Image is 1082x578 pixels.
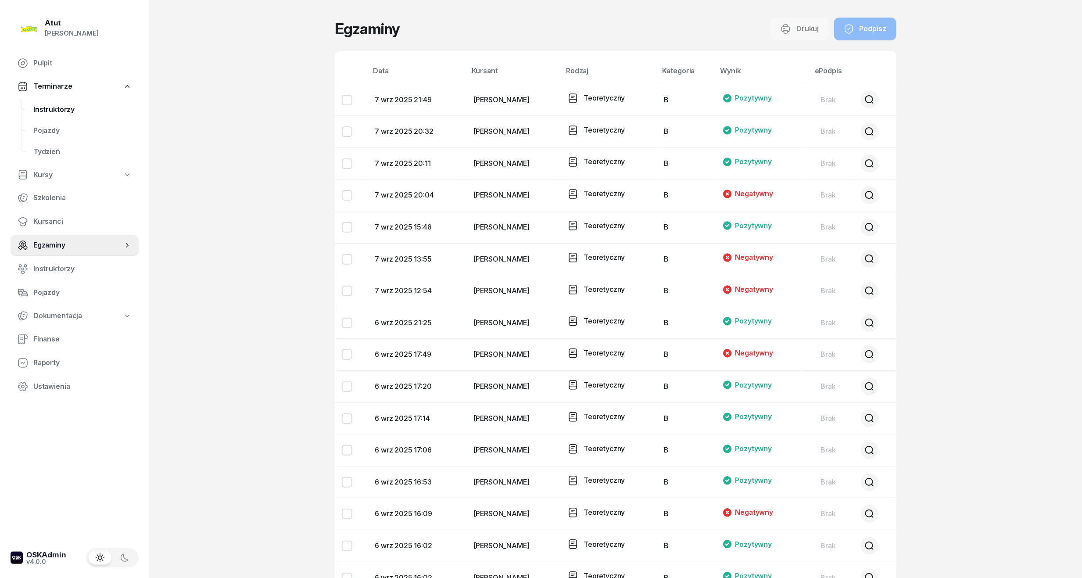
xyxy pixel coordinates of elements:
[473,190,530,199] span: [PERSON_NAME]
[722,156,772,168] div: Pozytywny
[375,414,430,423] span: 6 wrz 2025 17:14
[11,53,139,74] a: Pulpit
[11,352,139,373] a: Raporty
[11,187,139,208] a: Szkolenia
[657,84,715,116] td: B
[657,211,715,243] td: B
[33,240,123,251] span: Egzaminy
[810,190,847,201] div: Brak
[568,93,625,104] div: Teoretyczny
[33,57,132,69] span: Pulpit
[473,541,530,550] a: [PERSON_NAME]
[26,99,139,120] a: Instruktorzy
[26,120,139,141] a: Pojazdy
[473,286,530,295] span: [PERSON_NAME]
[33,81,72,92] span: Terminarze
[722,348,774,359] div: Negatywny
[561,65,657,84] th: Rodzaj
[11,282,139,303] a: Pojazdy
[473,159,530,168] a: [PERSON_NAME]
[657,307,715,339] td: B
[11,329,139,350] a: Finanse
[568,316,625,327] div: Teoretyczny
[473,95,530,104] a: [PERSON_NAME]
[26,559,66,565] div: v4.0.0
[11,235,139,256] a: Egzaminy
[33,192,132,204] span: Szkolenia
[473,382,530,391] a: [PERSON_NAME]
[26,551,66,559] div: OSKAdmin
[810,508,847,520] div: Brak
[657,530,715,562] td: B
[473,477,530,486] span: [PERSON_NAME]
[375,382,431,391] span: 6 wrz 2025 17:20
[657,466,715,498] td: B
[375,159,430,168] span: 7 wrz 2025 20:11
[722,188,774,200] div: Negatywny
[568,380,625,391] div: Teoretyczny
[568,188,625,200] div: Teoretyczny
[368,65,466,84] th: Data
[375,350,431,359] span: 6 wrz 2025 17:49
[722,443,772,455] div: Pozytywny
[568,125,625,136] div: Teoretyczny
[810,477,847,488] div: Brak
[657,498,715,530] td: B
[335,21,400,37] h1: Egzaminy
[722,252,774,263] div: Negatywny
[473,509,530,518] a: [PERSON_NAME]
[722,93,772,104] div: Pozytywny
[11,552,23,564] img: logo-xs-dark@2x.png
[722,475,772,486] div: Pozytywny
[722,220,772,232] div: Pozytywny
[657,243,715,275] td: B
[810,317,847,329] div: Brak
[722,125,772,136] div: Pozytywny
[722,411,772,423] div: Pozytywny
[33,334,132,345] span: Finanse
[473,350,530,359] a: [PERSON_NAME]
[11,165,139,185] a: Kursy
[657,370,715,402] td: B
[657,116,715,148] td: B
[33,310,82,322] span: Dokumentacja
[375,445,431,454] span: 6 wrz 2025 17:06
[473,318,530,327] a: [PERSON_NAME]
[657,434,715,467] td: B
[473,445,530,454] span: [PERSON_NAME]
[375,286,431,295] span: 7 wrz 2025 12:54
[33,146,132,158] span: Tydzień
[11,376,139,397] a: Ustawienia
[722,507,774,518] div: Negatywny
[375,541,432,550] span: 6 wrz 2025 16:02
[375,223,431,231] span: 7 wrz 2025 15:48
[33,381,132,392] span: Ustawienia
[657,402,715,434] td: B
[810,254,847,265] div: Brak
[473,414,530,423] a: [PERSON_NAME]
[568,220,625,232] div: Teoretyczny
[375,127,433,136] span: 7 wrz 2025 20:32
[375,190,434,199] span: 7 wrz 2025 20:04
[375,509,432,518] span: 6 wrz 2025 16:09
[473,223,530,231] span: [PERSON_NAME]
[466,65,561,84] th: Kursant
[11,306,139,326] a: Dokumentacja
[568,411,625,423] div: Teoretyczny
[657,65,715,84] th: Kategoria
[810,222,847,233] div: Brak
[568,507,625,518] div: Teoretyczny
[375,95,431,104] span: 7 wrz 2025 21:49
[810,158,847,169] div: Brak
[473,127,530,136] a: [PERSON_NAME]
[715,65,803,84] th: Wynik
[657,339,715,371] td: B
[33,216,132,227] span: Kursanci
